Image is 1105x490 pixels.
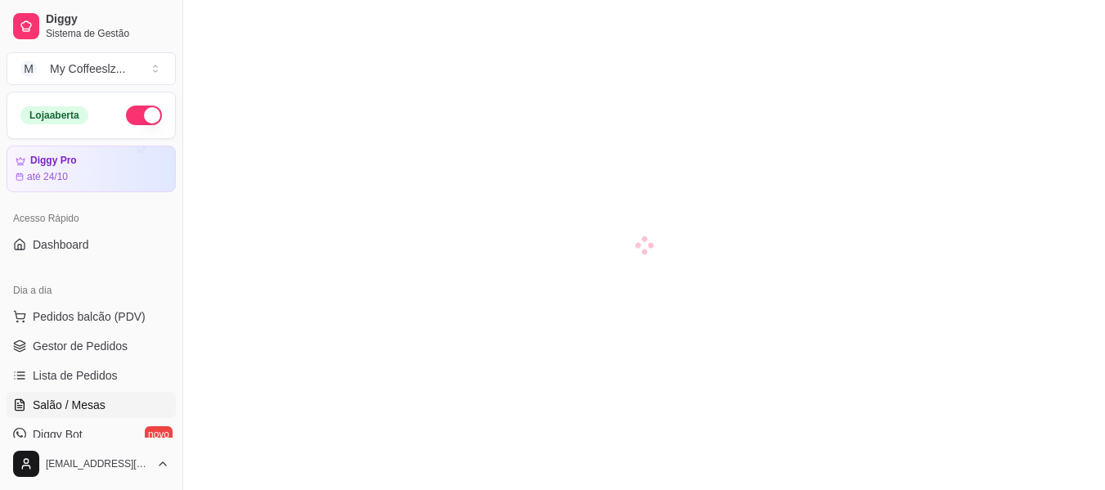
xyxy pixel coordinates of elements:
span: Diggy [46,12,169,27]
article: até 24/10 [27,170,68,183]
a: Diggy Proaté 24/10 [7,146,176,192]
button: Pedidos balcão (PDV) [7,303,176,330]
span: Salão / Mesas [33,397,106,413]
span: Pedidos balcão (PDV) [33,308,146,325]
a: Lista de Pedidos [7,362,176,389]
div: Acesso Rápido [7,205,176,232]
a: Dashboard [7,232,176,258]
a: Salão / Mesas [7,392,176,418]
span: Gestor de Pedidos [33,338,128,354]
div: Dia a dia [7,277,176,303]
div: Loja aberta [20,106,88,124]
span: Lista de Pedidos [33,367,118,384]
button: [EMAIL_ADDRESS][DOMAIN_NAME] [7,444,176,483]
article: Diggy Pro [30,155,77,167]
span: Dashboard [33,236,89,253]
button: Alterar Status [126,106,162,125]
span: [EMAIL_ADDRESS][DOMAIN_NAME] [46,457,150,470]
a: Diggy Botnovo [7,421,176,447]
button: Select a team [7,52,176,85]
div: My Coffeeslz ... [50,61,125,77]
a: DiggySistema de Gestão [7,7,176,46]
span: Sistema de Gestão [46,27,169,40]
span: Diggy Bot [33,426,83,443]
a: Gestor de Pedidos [7,333,176,359]
span: M [20,61,37,77]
